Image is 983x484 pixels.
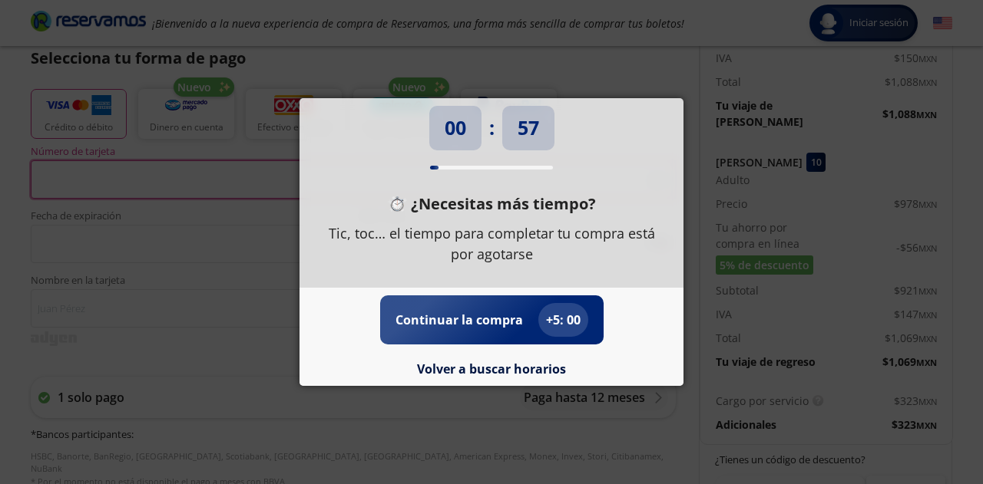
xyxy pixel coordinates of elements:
[518,114,539,143] p: 57
[323,223,660,265] p: Tic, toc… el tiempo para completar tu compra está por agotarse
[546,311,581,329] p: + 5 : 00
[445,114,466,143] p: 00
[411,193,596,216] p: ¿Necesitas más tiempo?
[396,311,523,329] p: Continuar la compra
[396,303,588,337] button: Continuar la compra+5: 00
[417,360,566,378] button: Volver a buscar horarios
[489,114,495,143] p: :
